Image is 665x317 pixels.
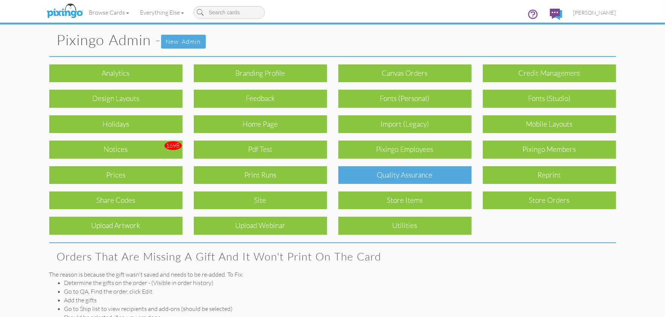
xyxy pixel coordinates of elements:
[64,296,616,305] li: Add the gifts
[49,64,183,82] div: Analytics
[338,115,472,133] div: Import (legacy)
[483,141,616,158] div: Pixingo Members
[194,115,327,133] div: Home Page
[568,3,622,22] a: [PERSON_NAME]
[164,141,182,150] div: 1698
[550,9,562,20] img: comments.svg
[194,217,327,234] div: Upload Webinar
[338,141,472,158] div: Pixingo Employees
[194,141,327,158] div: Pdf test
[194,90,327,107] div: Feedback
[45,2,85,21] img: pixingo logo
[49,115,183,133] div: Holidays
[483,90,616,107] div: Fonts (Studio)
[483,115,616,133] div: Mobile layouts
[338,64,472,82] div: Canvas Orders
[483,191,616,209] div: Store Orders
[135,3,190,22] a: Everything Else
[57,32,616,49] h1: Pixingo Admin -
[193,6,265,19] input: Search cards
[338,166,472,184] div: Quality Assurance
[49,166,183,184] div: Prices
[161,35,206,49] a: New admin
[483,64,616,82] div: Credit Management
[49,217,183,234] div: Upload Artwork
[338,217,472,234] div: Utilities
[49,191,183,209] div: Share Codes
[194,191,327,209] div: Site
[64,305,616,313] li: Go to Ship list to view recipients and add-ons (should be selected)
[338,191,472,209] div: Store Items
[483,166,616,184] div: reprint
[84,3,135,22] a: Browse Cards
[49,90,183,107] div: Design Layouts
[194,64,327,82] div: Branding profile
[64,287,616,296] li: Go to QA, Find the order, click Edit
[574,9,616,16] span: [PERSON_NAME]
[64,279,616,287] li: Determine the gifts on the order - (Visible in order history)
[49,141,183,158] div: Notices
[57,251,609,263] h2: Orders that are missing a gift and it won't print on the card
[338,90,472,107] div: Fonts (Personal)
[49,270,616,279] div: The reason is because the gift wasn't saved and needs to be re-added. To Fix:
[194,166,327,184] div: Print Runs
